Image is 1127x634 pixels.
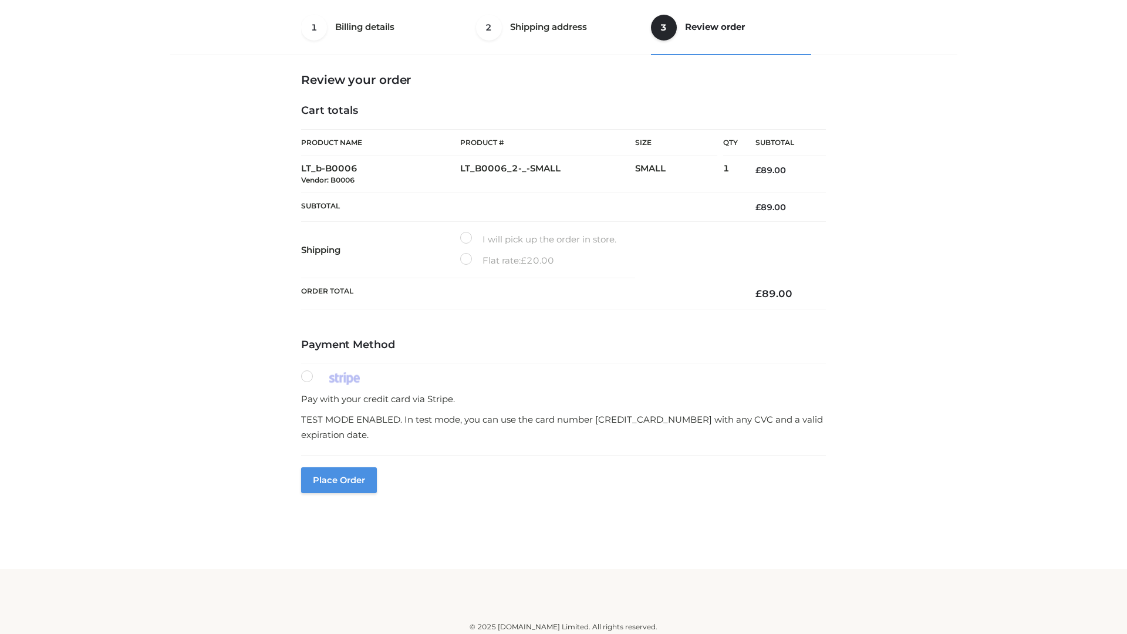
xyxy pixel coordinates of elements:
h4: Payment Method [301,339,826,352]
label: I will pick up the order in store. [460,232,616,247]
th: Order Total [301,278,738,309]
th: Shipping [301,222,460,278]
td: SMALL [635,156,723,193]
span: £ [755,165,761,176]
th: Qty [723,129,738,156]
th: Subtotal [301,193,738,221]
span: £ [521,255,527,266]
h4: Cart totals [301,104,826,117]
bdi: 20.00 [521,255,554,266]
th: Size [635,130,717,156]
th: Product Name [301,129,460,156]
span: £ [755,202,761,213]
td: LT_B0006_2-_-SMALL [460,156,635,193]
small: Vendor: B0006 [301,176,355,184]
p: Pay with your credit card via Stripe. [301,392,826,407]
td: 1 [723,156,738,193]
th: Product # [460,129,635,156]
bdi: 89.00 [755,165,786,176]
h3: Review your order [301,73,826,87]
p: TEST MODE ENABLED. In test mode, you can use the card number [CREDIT_CARD_NUMBER] with any CVC an... [301,412,826,442]
bdi: 89.00 [755,288,792,299]
td: LT_b-B0006 [301,156,460,193]
label: Flat rate: [460,253,554,268]
button: Place order [301,467,377,493]
th: Subtotal [738,130,826,156]
div: © 2025 [DOMAIN_NAME] Limited. All rights reserved. [174,621,953,633]
bdi: 89.00 [755,202,786,213]
span: £ [755,288,762,299]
